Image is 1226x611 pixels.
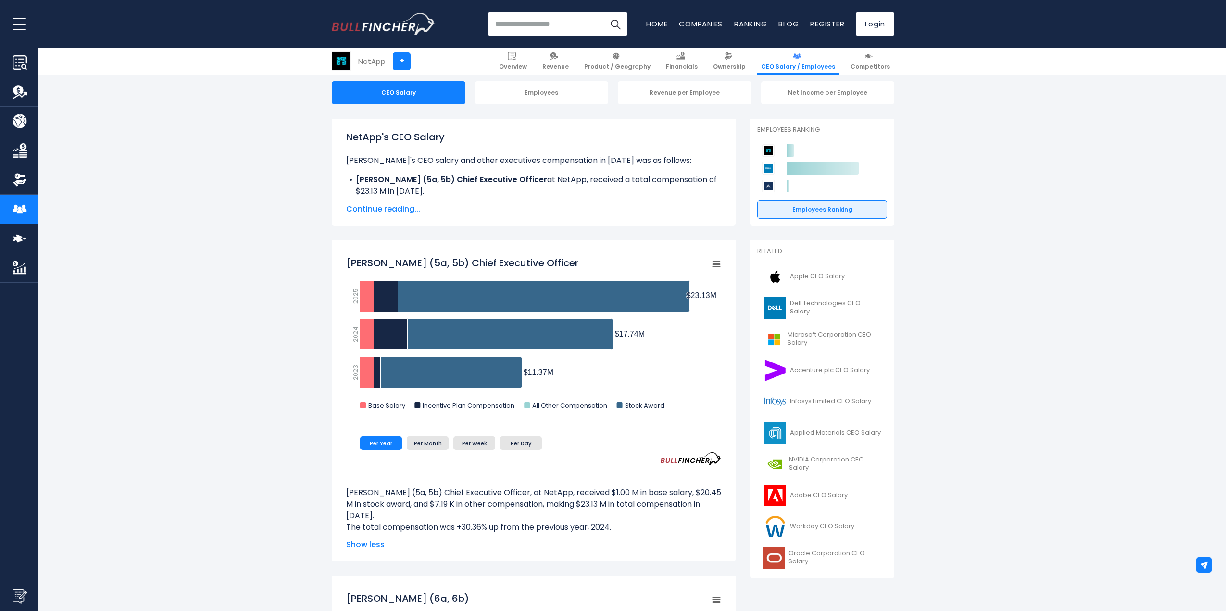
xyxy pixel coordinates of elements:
span: Accenture plc CEO Salary [790,366,870,374]
li: at NetApp, received a total compensation of $23.13 M in [DATE]. [346,174,721,197]
li: Per Day [500,436,542,450]
a: Oracle Corporation CEO Salary [757,545,887,571]
a: Overview [495,48,531,75]
text: All Other Compensation [532,401,607,410]
img: ORCL logo [763,547,786,569]
a: Applied Materials CEO Salary [757,420,887,446]
a: NVIDIA Corporation CEO Salary [757,451,887,477]
tspan: $23.13M [687,291,716,299]
tspan: [PERSON_NAME] (6a, 6b) [346,592,469,605]
a: Register [810,19,844,29]
span: Dell Technologies CEO Salary [790,299,881,316]
li: Per Month [407,436,449,450]
b: [PERSON_NAME] (5a, 5b) Chief Executive Officer [356,174,547,185]
img: NTAP logo [332,52,350,70]
text: Stock Award [625,401,664,410]
div: Revenue per Employee [618,81,751,104]
div: NetApp [358,56,386,67]
a: Employees Ranking [757,200,887,219]
a: Login [856,12,894,36]
img: DELL logo [763,297,787,319]
text: 2023 [351,365,360,380]
a: Product / Geography [580,48,655,75]
span: NVIDIA Corporation CEO Salary [789,456,881,472]
span: Overview [499,63,527,71]
p: [PERSON_NAME] (5a, 5b) Chief Executive Officer, at NetApp, received $1.00 M in base salary, $20.4... [346,487,721,522]
a: Workday CEO Salary [757,513,887,540]
p: Related [757,248,887,256]
svg: George Kurian (5a, 5b) Chief Executive Officer [346,251,721,420]
p: [PERSON_NAME]'s CEO salary and other executives compensation in [DATE] was as follows: [346,155,721,166]
img: WDAY logo [763,516,787,537]
span: Applied Materials CEO Salary [790,429,881,437]
a: Infosys Limited CEO Salary [757,388,887,415]
img: AMAT logo [763,422,787,444]
img: AAPL logo [763,266,787,287]
span: Continue reading... [346,203,721,215]
span: Adobe CEO Salary [790,491,848,499]
span: Financials [666,63,698,71]
a: Dell Technologies CEO Salary [757,295,887,321]
a: Revenue [538,48,573,75]
span: CEO Salary / Employees [761,63,835,71]
span: Microsoft Corporation CEO Salary [788,331,881,347]
p: Employees Ranking [757,126,887,134]
text: 2024 [351,326,360,342]
tspan: [PERSON_NAME] (5a, 5b) Chief Executive Officer [346,256,578,270]
a: Home [646,19,667,29]
img: ADBE logo [763,485,787,506]
a: Companies [679,19,723,29]
p: The total compensation was +30.36% up from the previous year, 2024. [346,522,721,533]
a: Ownership [709,48,750,75]
img: Bullfincher logo [332,13,436,35]
img: Ownership [13,173,27,187]
span: Show less [346,539,721,550]
text: Base Salary [368,401,406,410]
li: Per Year [360,436,402,450]
a: Blog [778,19,799,29]
span: Product / Geography [584,63,651,71]
li: Per Week [453,436,495,450]
span: Ownership [713,63,746,71]
div: CEO Salary [332,81,465,104]
text: 2025 [351,288,360,304]
a: Go to homepage [332,13,435,35]
tspan: $17.74M [615,330,645,338]
a: Competitors [846,48,894,75]
a: Financials [662,48,702,75]
tspan: $11.37M [524,368,553,376]
img: Dell Technologies competitors logo [762,162,775,175]
div: Employees [475,81,609,104]
img: NetApp competitors logo [762,144,775,157]
a: Adobe CEO Salary [757,482,887,509]
h1: NetApp's CEO Salary [346,130,721,144]
a: Ranking [734,19,767,29]
span: Workday CEO Salary [790,523,854,531]
a: Apple CEO Salary [757,263,887,290]
div: Net Income per Employee [761,81,895,104]
span: Infosys Limited CEO Salary [790,398,871,406]
img: INFY logo [763,391,787,412]
a: Accenture plc CEO Salary [757,357,887,384]
span: Apple CEO Salary [790,273,845,281]
img: Arista Networks competitors logo [762,180,775,192]
a: Microsoft Corporation CEO Salary [757,326,887,352]
a: + [393,52,411,70]
span: Competitors [851,63,890,71]
text: Incentive Plan Compensation [423,401,514,410]
img: NVDA logo [763,453,786,475]
span: Oracle Corporation CEO Salary [788,549,881,566]
span: Revenue [542,63,569,71]
img: MSFT logo [763,328,785,350]
button: Search [603,12,627,36]
img: ACN logo [763,360,787,381]
a: CEO Salary / Employees [757,48,839,75]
